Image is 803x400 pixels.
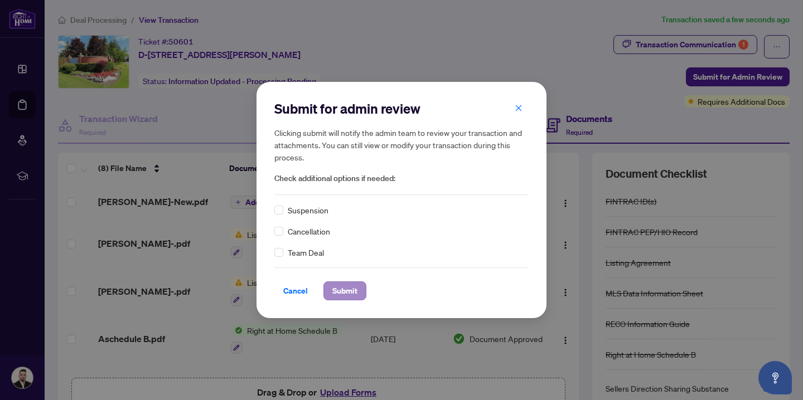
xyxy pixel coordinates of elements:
[288,246,324,258] span: Team Deal
[332,282,357,300] span: Submit
[283,282,308,300] span: Cancel
[274,281,317,300] button: Cancel
[274,126,529,163] h5: Clicking submit will notify the admin team to review your transaction and attachments. You can st...
[288,225,330,237] span: Cancellation
[758,361,792,394] button: Open asap
[288,204,328,216] span: Suspension
[274,100,529,118] h2: Submit for admin review
[515,104,523,112] span: close
[323,281,366,300] button: Submit
[274,172,529,185] span: Check additional options if needed:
